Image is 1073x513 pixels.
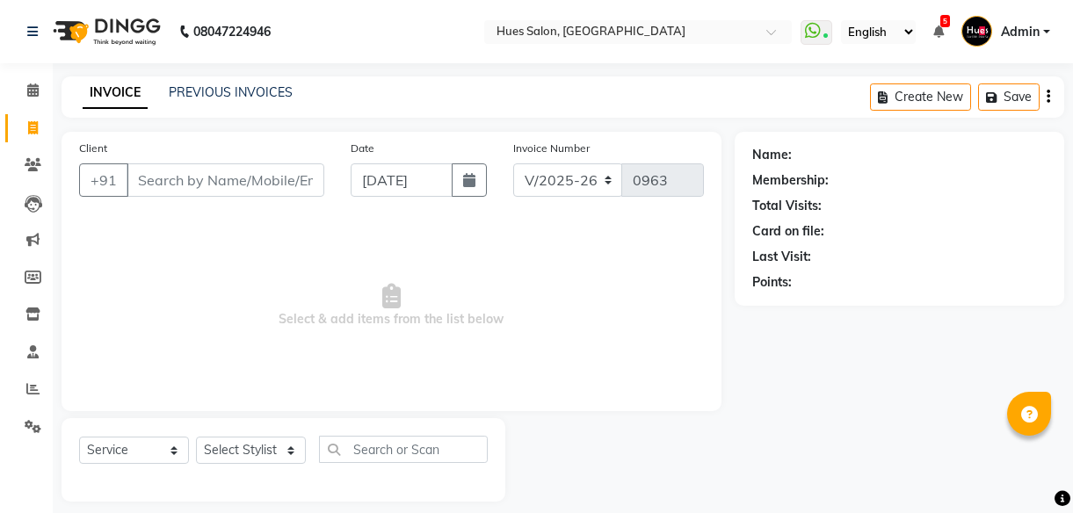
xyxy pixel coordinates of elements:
[169,84,293,100] a: PREVIOUS INVOICES
[79,218,704,394] span: Select & add items from the list below
[752,197,822,215] div: Total Visits:
[933,24,944,40] a: 5
[752,248,811,266] div: Last Visit:
[79,141,107,156] label: Client
[351,141,374,156] label: Date
[978,83,1040,111] button: Save
[319,436,488,463] input: Search or Scan
[83,77,148,109] a: INVOICE
[513,141,590,156] label: Invoice Number
[79,163,128,197] button: +91
[752,146,792,164] div: Name:
[193,7,271,56] b: 08047224946
[752,273,792,292] div: Points:
[752,222,824,241] div: Card on file:
[870,83,971,111] button: Create New
[127,163,324,197] input: Search by Name/Mobile/Email/Code
[940,15,950,27] span: 5
[961,16,992,47] img: Admin
[999,443,1055,495] iframe: chat widget
[45,7,165,56] img: logo
[1001,23,1040,41] span: Admin
[752,171,829,190] div: Membership:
